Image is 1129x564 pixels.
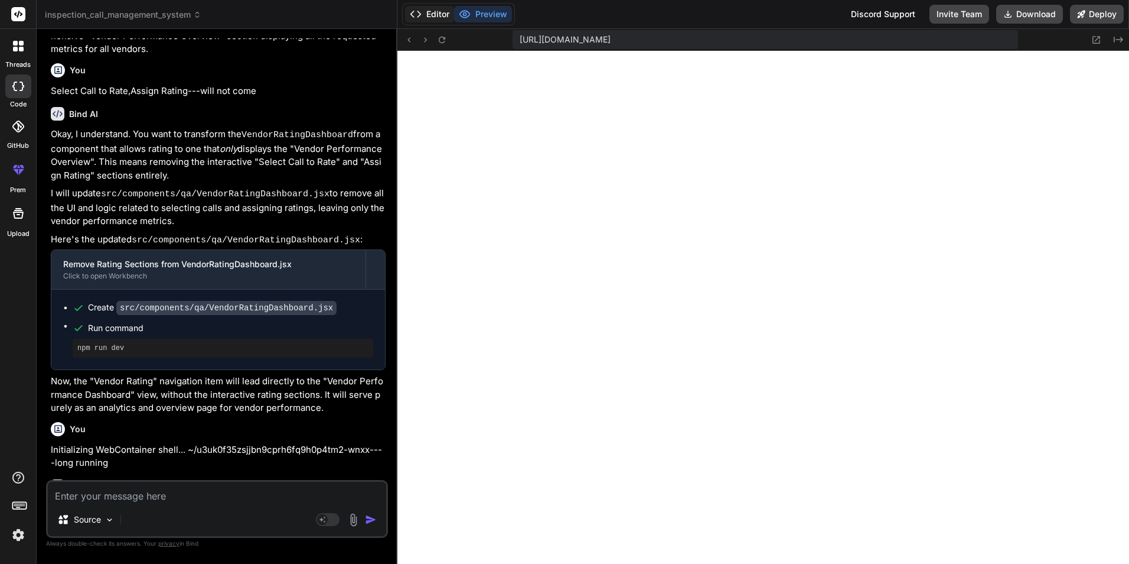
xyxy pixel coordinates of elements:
[929,5,989,24] button: Invite Team
[7,141,29,151] label: GitHub
[132,235,360,245] code: src/components/qa/VendorRatingDashboard.jsx
[7,229,30,239] label: Upload
[51,187,386,228] p: I will update to remove all the UI and logic related to selecting calls and assigning ratings, le...
[10,185,26,195] label: prem
[51,443,386,470] p: Initializing WebContainer shell... ~/u3uk0f35zsjjbn9cprh6fq9h0p4tm2-wnxx----long running
[8,525,28,545] img: settings
[405,6,454,22] button: Editor
[1070,5,1124,24] button: Deploy
[69,108,98,120] h6: Bind AI
[10,99,27,109] label: code
[51,375,386,415] p: Now, the "Vendor Rating" navigation item will lead directly to the "Vendor Performance Dashboard"...
[101,189,329,199] code: src/components/qa/VendorRatingDashboard.jsx
[220,143,237,154] em: only
[63,271,354,281] div: Click to open Workbench
[51,128,386,182] p: Okay, I understand. You want to transform the from a component that allows rating to one that dis...
[46,538,388,549] p: Always double-check its answers. Your in Bind
[5,60,31,70] label: threads
[520,34,611,46] span: [URL][DOMAIN_NAME]
[77,343,368,353] pre: npm run dev
[45,9,201,21] span: inspection_call_management_system
[51,233,386,248] p: Here's the updated :
[242,130,353,140] code: VendorRatingDashboard
[844,5,922,24] div: Discord Support
[158,540,180,547] span: privacy
[347,513,360,527] img: attachment
[105,515,115,525] img: Pick Models
[116,301,337,315] code: src/components/qa/VendorRatingDashboard.jsx
[454,6,512,22] button: Preview
[70,64,86,76] h6: You
[365,514,377,526] img: icon
[74,514,101,526] p: Source
[51,250,366,289] button: Remove Rating Sections from VendorRatingDashboard.jsxClick to open Workbench
[70,423,86,435] h6: You
[51,85,386,98] p: Select Call to Rate,Assign Rating---will not come
[996,5,1063,24] button: Download
[88,302,337,314] div: Create
[63,258,354,270] div: Remove Rating Sections from VendorRatingDashboard.jsx
[88,322,373,334] span: Run command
